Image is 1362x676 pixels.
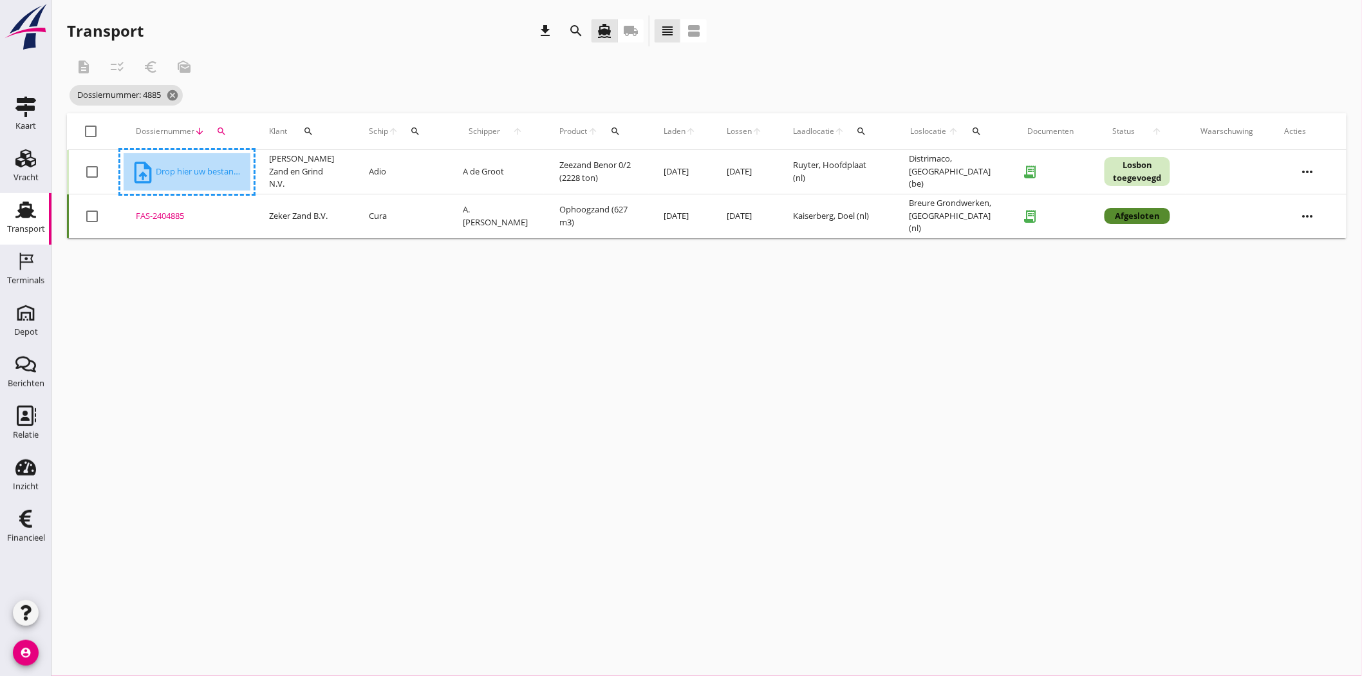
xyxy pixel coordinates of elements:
i: account_circle [13,640,39,666]
i: search [410,126,420,136]
td: [DATE] [712,194,778,238]
div: Drop hier uw bestand om het aan het dossier toe te voegen [130,160,244,185]
td: Distrimaco, [GEOGRAPHIC_DATA] (be) [894,150,1012,194]
i: arrow_upward [752,126,763,136]
div: Waarschuwing [1201,126,1254,137]
i: search [303,126,313,136]
td: A de Groot [447,150,544,194]
div: Berichten [8,379,44,388]
td: Zeker Zand B.V. [254,194,353,238]
span: Schipper [463,126,506,137]
span: Loslocatie [910,126,947,137]
div: Inzicht [13,482,39,491]
span: Lossen [727,126,752,137]
div: Depot [14,328,38,336]
i: receipt_long [1017,203,1043,229]
i: download [537,23,553,39]
div: Documenten [1027,126,1074,137]
td: [DATE] [712,150,778,194]
div: Transport [7,225,45,233]
td: [PERSON_NAME] Zand en Grind N.V. [254,150,353,194]
td: [DATE] [649,194,712,238]
td: Cura [353,194,447,238]
span: Laden [664,126,686,137]
div: Vracht [14,173,39,182]
i: local_shipping [623,23,639,39]
i: search [610,126,620,136]
i: receipt_long [1017,159,1043,185]
div: Financieel [7,534,45,542]
td: Breure Grondwerken, [GEOGRAPHIC_DATA] (nl) [894,194,1012,238]
span: Status [1105,126,1143,137]
div: Transport [67,21,144,41]
span: Laadlocatie [794,126,835,137]
i: arrow_upward [388,126,398,136]
i: search [857,126,867,136]
i: arrow_upward [507,126,528,136]
i: arrow_upward [947,126,960,136]
div: Losbon toegevoegd [1105,157,1170,186]
div: Afgesloten [1105,208,1170,225]
i: search [216,126,227,136]
td: Kaiserberg, Doel (nl) [778,194,894,238]
td: A. [PERSON_NAME] [447,194,544,238]
i: arrow_upward [835,126,845,136]
span: Product [559,126,588,137]
td: Zeezand Benor 0/2 (2228 ton) [544,150,648,194]
div: FAS-2404885 [136,210,238,223]
i: cancel [166,89,179,102]
span: Dossiernummer: 4885 [70,85,183,106]
span: Schip [369,126,388,137]
span: Dossiernummer [136,126,194,137]
td: Ophoogzand (627 m3) [544,194,648,238]
div: Terminals [7,276,44,285]
i: upload_file [130,160,156,185]
i: view_agenda [686,23,702,39]
i: arrow_upward [588,126,599,136]
td: [DATE] [649,150,712,194]
i: view_headline [660,23,675,39]
div: Kaart [15,122,36,130]
i: search [568,23,584,39]
i: more_horiz [1290,154,1326,190]
i: arrow_upward [686,126,696,136]
div: Acties [1285,126,1331,137]
i: more_horiz [1290,198,1326,234]
img: logo-small.a267ee39.svg [3,3,49,51]
i: arrow_upward [1144,126,1170,136]
td: Adio [353,150,447,194]
div: Klant [269,116,338,147]
div: Relatie [13,431,39,439]
td: Ruyter, Hoofdplaat (nl) [778,150,894,194]
i: search [972,126,982,136]
i: directions_boat [597,23,612,39]
i: arrow_downward [194,126,205,136]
